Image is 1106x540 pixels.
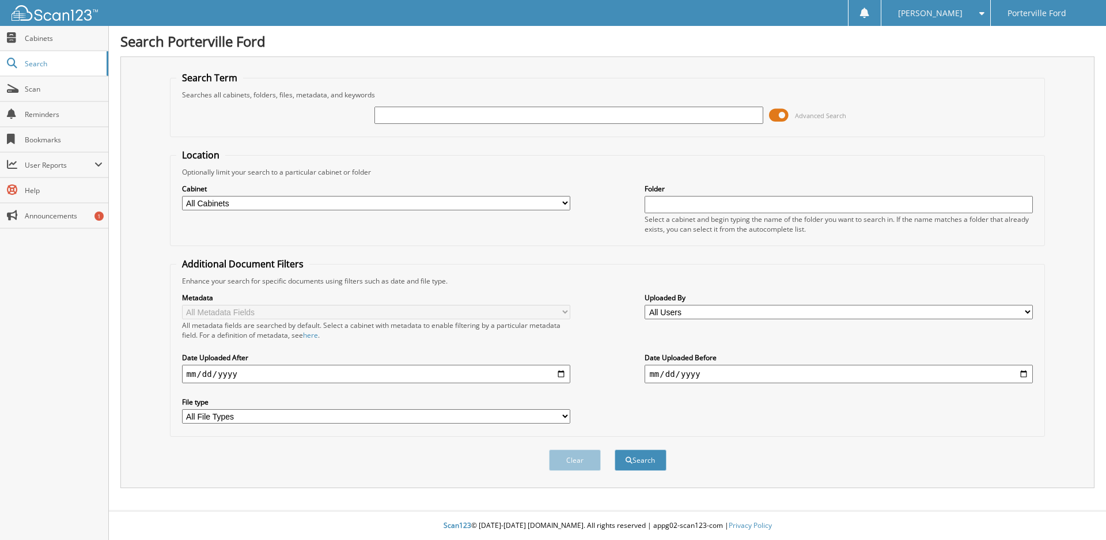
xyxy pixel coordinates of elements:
span: Scan [25,84,103,94]
span: Help [25,186,103,195]
span: [PERSON_NAME] [898,10,963,17]
div: Select a cabinet and begin typing the name of the folder you want to search in. If the name match... [645,214,1033,234]
span: Porterville Ford [1007,10,1066,17]
span: Bookmarks [25,135,103,145]
label: Cabinet [182,184,570,194]
div: Optionally limit your search to a particular cabinet or folder [176,167,1039,177]
iframe: Chat Widget [1048,485,1106,540]
div: © [DATE]-[DATE] [DOMAIN_NAME]. All rights reserved | appg02-scan123-com | [109,512,1106,540]
legend: Location [176,149,225,161]
input: end [645,365,1033,383]
span: Cabinets [25,33,103,43]
button: Search [615,450,666,471]
a: here [303,330,318,340]
label: File type [182,397,570,407]
img: scan123-logo-white.svg [12,5,98,21]
span: Scan123 [444,520,471,530]
legend: Additional Document Filters [176,258,309,270]
span: Reminders [25,109,103,119]
label: Date Uploaded Before [645,353,1033,362]
div: Searches all cabinets, folders, files, metadata, and keywords [176,90,1039,100]
span: Advanced Search [795,111,846,120]
span: Announcements [25,211,103,221]
span: User Reports [25,160,94,170]
span: Search [25,59,101,69]
h1: Search Porterville Ford [120,32,1094,51]
input: start [182,365,570,383]
label: Uploaded By [645,293,1033,303]
label: Folder [645,184,1033,194]
legend: Search Term [176,71,243,84]
label: Metadata [182,293,570,303]
button: Clear [549,450,601,471]
label: Date Uploaded After [182,353,570,362]
a: Privacy Policy [729,520,772,530]
div: 1 [94,212,104,221]
div: Enhance your search for specific documents using filters such as date and file type. [176,276,1039,286]
div: All metadata fields are searched by default. Select a cabinet with metadata to enable filtering b... [182,320,570,340]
